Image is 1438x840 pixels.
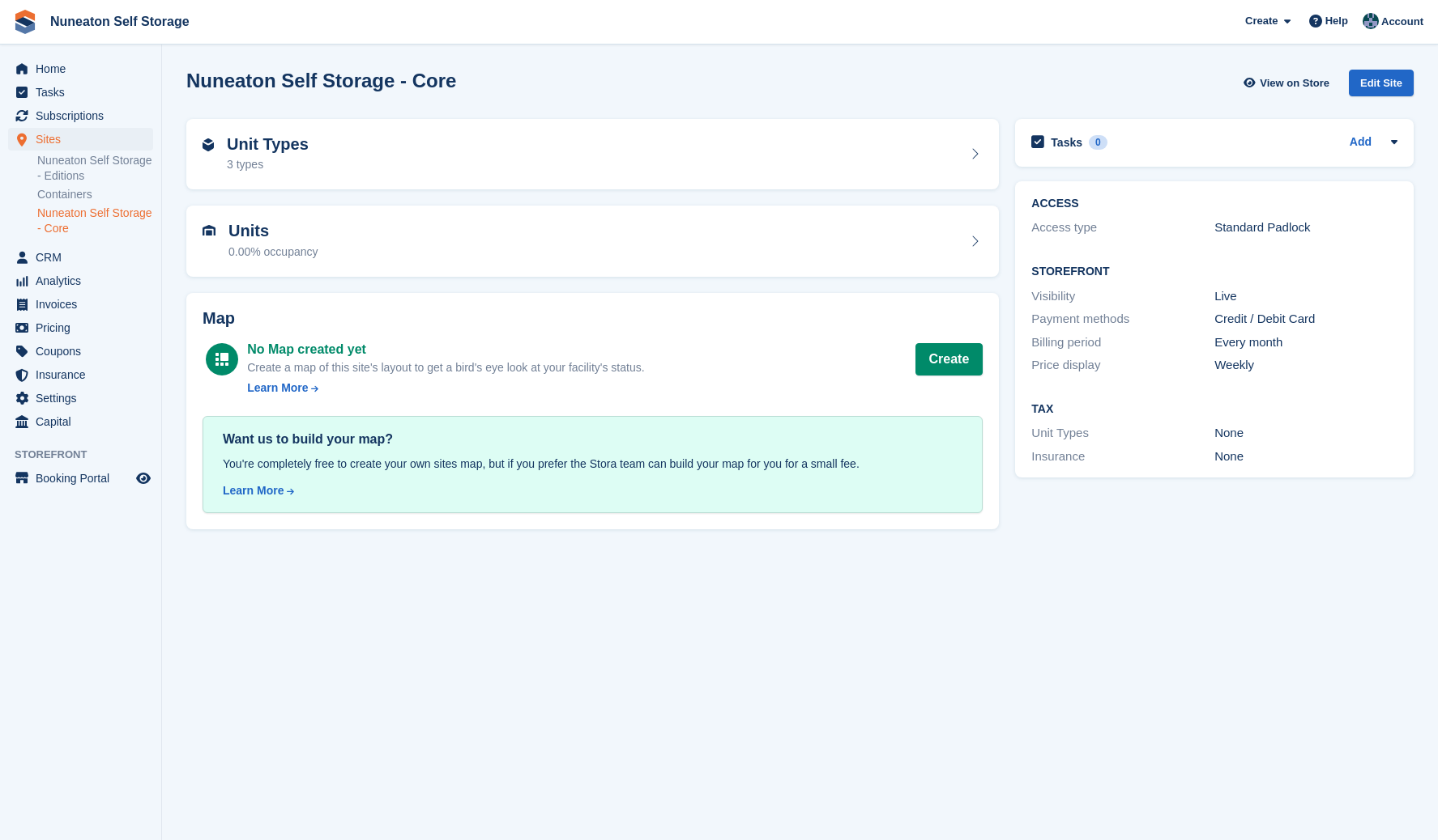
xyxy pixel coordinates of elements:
[1051,135,1082,150] h2: Tasks
[8,81,153,104] a: menu
[1031,333,1214,352] div: Billing period
[203,225,215,236] img: unit-icn-7be61d7bf1b0ce9d3e12c5938cc71ed9869f7b940bace4675aadf7bd6d80202e.svg
[1031,403,1397,416] h2: Tax
[223,482,284,499] div: Learn More
[1031,218,1214,237] div: Access type
[228,222,318,240] h2: Units
[37,206,153,236] a: Nuneaton Self Storage - Core
[36,81,133,104] span: Tasks
[247,340,644,359] div: No Map created yet
[223,456,962,473] div: You're completely free to create your own sites map, but if you prefer the Stora team can build y...
[1245,13,1278,29] span: Create
[1381,14,1423,30] span: Account
[1214,448,1397,466] div: None
[8,57,153,80] a: menu
[1214,287,1397,306] div: Live
[15,447,161,463] span: Storefront
[37,187,153,202] a: Containers
[186,70,456,91] h2: Nuneaton Self Storage - Core
[915,343,984,375] button: Create
[36,363,133,386] span: Insurance
[1325,13,1348,29] span: Help
[1031,424,1214,443] div: Unit Types
[186,206,999,277] a: Units 0.00% occupancy
[1031,310,1214,329] div: Payment methods
[8,340,153,363] a: menu
[1031,356,1214,375] div: Price display
[1031,287,1214,306] div: Visibility
[36,104,133,127] span: Subscriptions
[203,138,214,151] img: unit-type-icn-2b2737a686de81e16bb02015468b77c625bbabd49415b5ef34ead5e3b44a266d.svg
[36,387,133,409] span: Settings
[1031,197,1397,210] h2: ACCESS
[36,293,133,316] span: Invoices
[8,316,153,339] a: menu
[247,359,644,376] div: Create a map of this site's layout to get a bird's eye look at your facility's status.
[44,8,196,35] a: Nuneaton Self Storage
[8,387,153,409] a: menu
[1214,356,1397,375] div: Weekly
[37,153,153,184] a: Nuneaton Self Storage - Editions
[8,128,153,151] a: menu
[186,119,999,190] a: Unit Types 3 types
[134,469,153,488] a: Preview store
[36,410,133,433] span: Capital
[1089,135,1107,150] div: 0
[227,135,309,154] h2: Unit Types
[1214,218,1397,237] div: Standard Padlock
[1350,134,1372,152] a: Add
[1214,310,1397,329] div: Credit / Debit Card
[203,309,983,328] h2: Map
[13,10,37,34] img: stora-icon-8386f47178a22dfd0bd8f6a31ec36ba5ce8667c1dd55bd0f319d3a0aa187defe.svg
[1031,448,1214,466] div: Insurance
[1349,70,1414,96] div: Edit Site
[36,246,133,269] span: CRM
[36,467,133,490] span: Booking Portal
[247,380,308,397] div: Learn More
[223,430,962,449] div: Want us to build your map?
[36,269,133,292] span: Analytics
[8,467,153,490] a: menu
[1260,75,1329,91] span: View on Store
[1363,13,1379,29] img: Rich Palmer
[36,57,133,80] span: Home
[1214,424,1397,443] div: None
[8,269,153,292] a: menu
[247,380,644,397] a: Learn More
[228,244,318,261] div: 0.00% occupancy
[8,246,153,269] a: menu
[1031,265,1397,278] h2: Storefront
[8,410,153,433] a: menu
[36,316,133,339] span: Pricing
[8,363,153,386] a: menu
[8,104,153,127] a: menu
[1349,70,1414,103] a: Edit Site
[36,128,133,151] span: Sites
[36,340,133,363] span: Coupons
[227,156,309,173] div: 3 types
[1214,333,1397,352] div: Every month
[215,353,228,366] img: map-icn-white-8b231986280072e83805622d3debb4903e2986e43859118e7b4002611c8ef794.svg
[1241,70,1336,96] a: View on Store
[8,293,153,316] a: menu
[223,482,962,499] a: Learn More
